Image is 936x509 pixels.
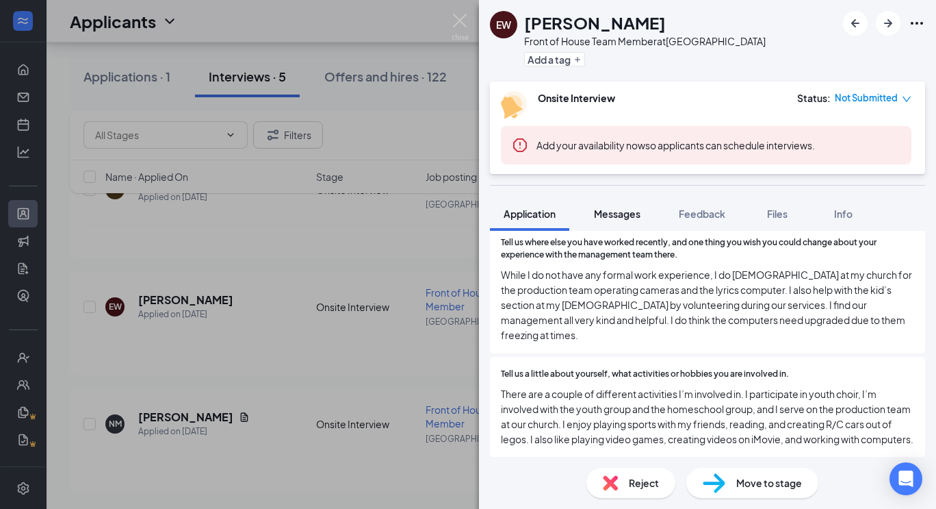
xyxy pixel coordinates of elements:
span: down [902,95,911,104]
div: Status : [797,91,831,105]
span: so applicants can schedule interviews. [536,139,815,151]
span: Tell us where else you have worked recently, and one thing you wish you could change about your e... [501,236,914,262]
div: Front of House Team Member at [GEOGRAPHIC_DATA] [524,34,766,48]
span: Not Submitted [835,91,898,105]
span: While I do not have any formal work experience, I do [DEMOGRAPHIC_DATA] at my church for the prod... [501,267,914,343]
span: Tell us a little about yourself, what activities or hobbies you are involved in. [501,368,789,381]
span: There are a couple of different activities I’m involved in. I participate in youth choir, I’m inv... [501,386,914,447]
button: ArrowRight [876,11,900,36]
svg: ArrowRight [880,15,896,32]
button: PlusAdd a tag [524,52,585,66]
button: Add your availability now [536,138,645,152]
div: EW [496,18,511,32]
span: Messages [594,208,640,220]
svg: Ellipses [909,15,925,32]
div: Open Intercom Messenger [889,462,922,495]
h1: [PERSON_NAME] [524,11,666,34]
span: Feedback [679,208,725,220]
svg: ArrowLeftNew [847,15,863,32]
span: Files [767,208,788,220]
span: Move to stage [736,475,802,491]
button: ArrowLeftNew [843,11,868,36]
span: Info [834,208,853,220]
svg: Plus [573,55,582,64]
svg: Error [512,137,528,153]
span: Application [504,208,556,220]
b: Onsite Interview [538,92,615,104]
span: Reject [629,475,659,491]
